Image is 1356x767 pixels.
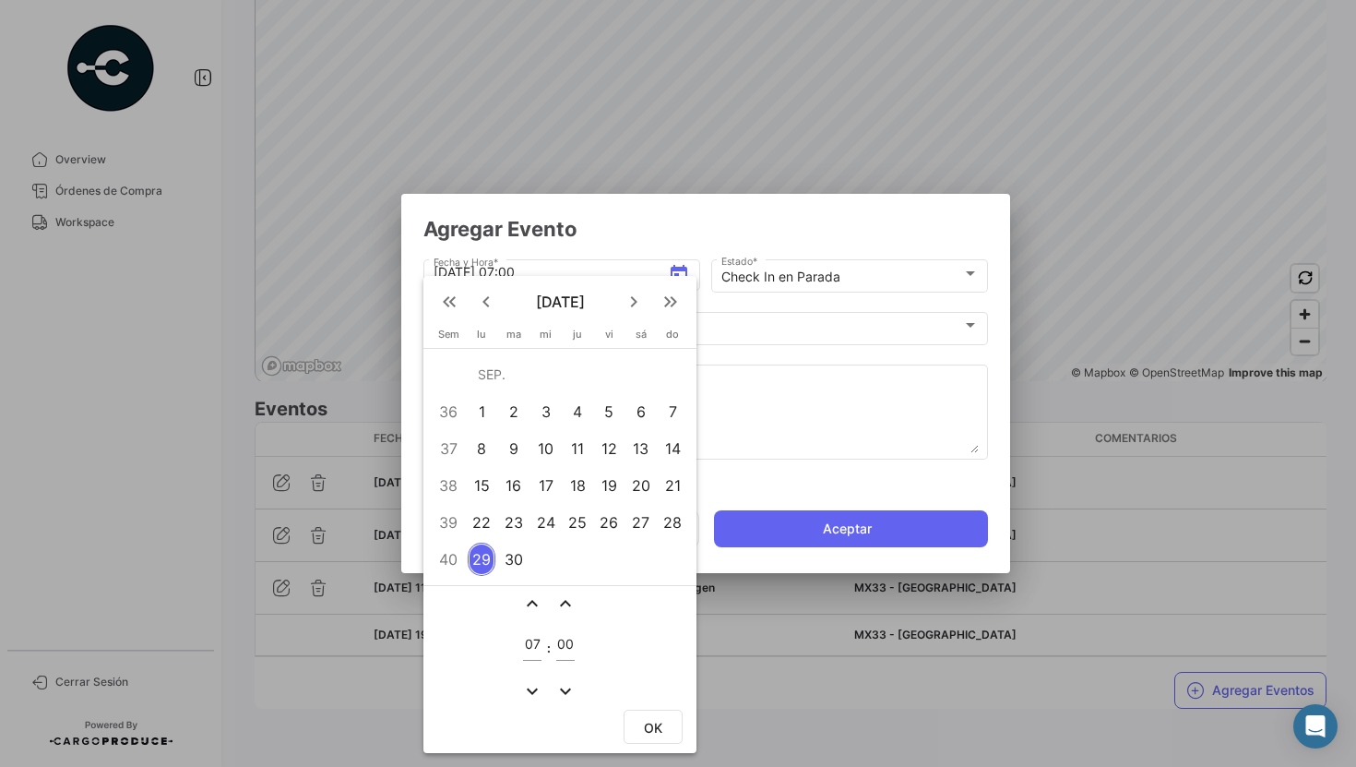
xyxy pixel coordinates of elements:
[438,291,460,313] mat-icon: keyboard_double_arrow_left
[624,393,657,430] td: 6 de septiembre de 2025
[554,680,577,702] mat-icon: expand_more
[530,504,563,541] td: 24 de septiembre de 2025
[521,593,543,615] button: expand_less icon
[499,469,529,502] div: 16
[593,393,624,430] td: 5 de septiembre de 2025
[468,543,496,576] div: 29
[531,506,560,539] div: 24
[497,541,529,578] td: 30 de septiembre de 2025
[554,593,577,615] button: expand_less icon
[431,430,466,467] td: 37
[595,432,624,465] div: 12
[562,504,593,541] td: 25 de septiembre de 2025
[624,504,657,541] td: 27 de septiembre de 2025
[505,293,615,311] span: [DATE]
[626,395,655,428] div: 6
[466,328,497,348] th: lunes
[562,328,593,348] th: jueves
[466,467,497,504] td: 15 de septiembre de 2025
[659,432,688,465] div: 14
[593,328,624,348] th: viernes
[554,593,577,615] mat-icon: expand_less
[657,430,689,467] td: 14 de septiembre de 2025
[521,593,543,615] mat-icon: expand_less
[499,506,529,539] div: 23
[657,504,689,541] td: 28 de septiembre de 2025
[593,467,624,504] td: 19 de septiembre de 2025
[1293,704,1338,749] div: Abrir Intercom Messenger
[657,393,689,430] td: 7 de septiembre de 2025
[431,541,466,578] td: 40
[626,506,655,539] div: 27
[564,469,592,502] div: 18
[659,395,688,428] div: 7
[624,430,657,467] td: 13 de septiembre de 2025
[531,469,560,502] div: 17
[626,432,655,465] div: 13
[497,328,529,348] th: martes
[531,395,560,428] div: 3
[466,541,497,578] td: 29 de septiembre de 2025
[595,469,624,502] div: 19
[431,328,466,348] th: Sem
[468,506,496,539] div: 22
[468,395,496,428] div: 1
[466,356,689,393] td: SEP.
[564,432,592,465] div: 11
[499,432,529,465] div: 9
[595,506,624,539] div: 26
[624,467,657,504] td: 20 de septiembre de 2025
[497,393,529,430] td: 2 de septiembre de 2025
[593,504,624,541] td: 26 de septiembre de 2025
[623,291,645,313] mat-icon: keyboard_arrow_right
[659,506,688,539] div: 28
[466,504,497,541] td: 22 de septiembre de 2025
[562,430,593,467] td: 11 de septiembre de 2025
[595,395,624,428] div: 5
[466,430,497,467] td: 8 de septiembre de 2025
[659,469,688,502] div: 21
[546,617,552,677] td: :
[530,467,563,504] td: 17 de septiembre de 2025
[644,720,662,736] span: OK
[657,467,689,504] td: 21 de septiembre de 2025
[497,467,529,504] td: 16 de septiembre de 2025
[531,432,560,465] div: 10
[564,395,592,428] div: 4
[497,430,529,467] td: 9 de septiembre de 2025
[624,328,657,348] th: sábado
[499,395,529,428] div: 2
[624,710,683,744] button: OK
[593,430,624,467] td: 12 de septiembre de 2025
[521,680,543,702] button: expand_more icon
[660,291,682,313] mat-icon: keyboard_double_arrow_right
[466,393,497,430] td: 1 de septiembre de 2025
[564,506,592,539] div: 25
[431,504,466,541] td: 39
[562,467,593,504] td: 18 de septiembre de 2025
[468,469,496,502] div: 15
[475,291,497,313] mat-icon: keyboard_arrow_left
[431,467,466,504] td: 38
[468,432,496,465] div: 8
[530,393,563,430] td: 3 de septiembre de 2025
[530,328,563,348] th: miércoles
[497,504,529,541] td: 23 de septiembre de 2025
[554,680,577,702] button: expand_more icon
[626,469,655,502] div: 20
[657,328,689,348] th: domingo
[499,543,529,576] div: 30
[530,430,563,467] td: 10 de septiembre de 2025
[431,393,466,430] td: 36
[521,680,543,702] mat-icon: expand_more
[562,393,593,430] td: 4 de septiembre de 2025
